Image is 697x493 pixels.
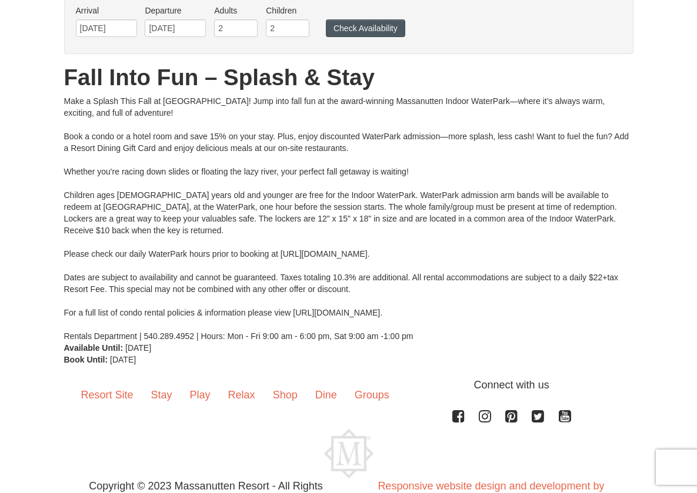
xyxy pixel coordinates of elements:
a: Dine [306,377,346,414]
label: Arrival [76,5,137,16]
label: Children [266,5,309,16]
a: Stay [142,377,181,414]
a: Relax [219,377,264,414]
h1: Fall Into Fun – Splash & Stay [64,66,633,89]
span: [DATE] [125,343,151,353]
label: Adults [214,5,258,16]
img: Massanutten Resort Logo [324,429,373,478]
span: [DATE] [110,355,136,364]
a: Play [181,377,219,414]
a: Groups [346,377,398,414]
div: Make a Splash This Fall at [GEOGRAPHIC_DATA]! Jump into fall fun at the award-winning Massanutten... [64,95,633,342]
strong: Available Until: [64,343,124,353]
a: Shop [264,377,306,414]
strong: Book Until: [64,355,108,364]
label: Departure [145,5,206,16]
a: Resort Site [72,377,142,414]
button: Check Availability [326,19,405,37]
